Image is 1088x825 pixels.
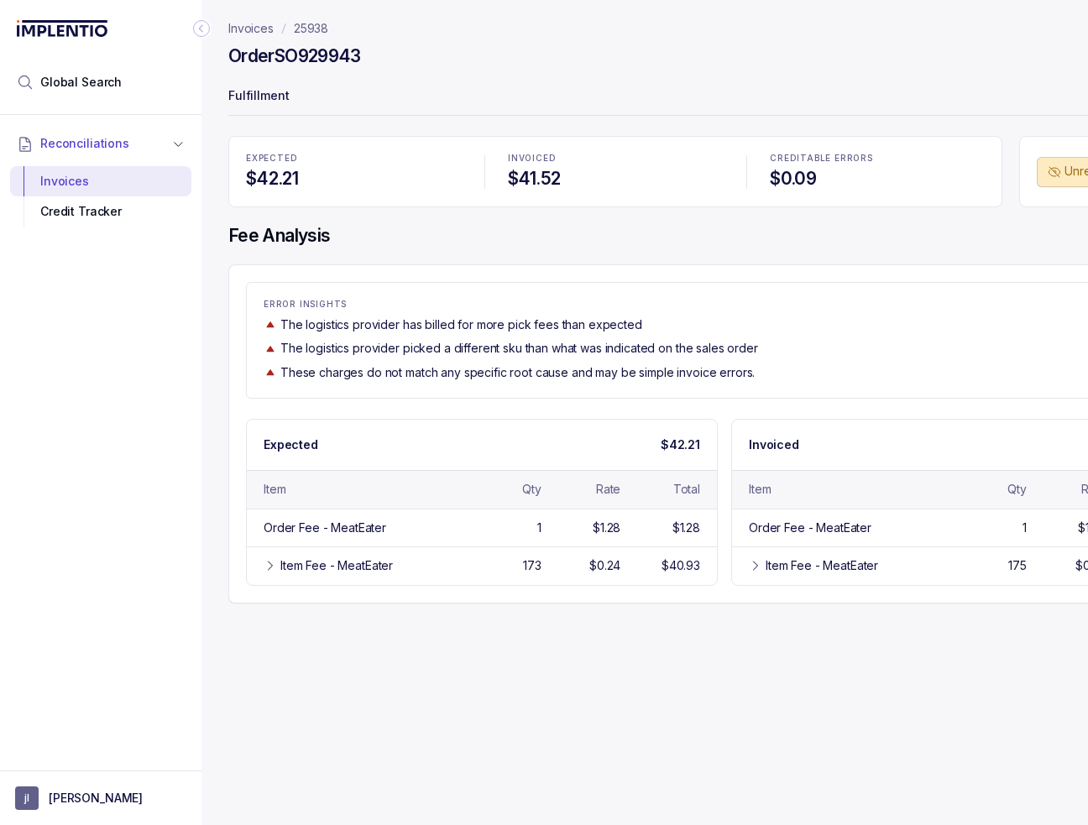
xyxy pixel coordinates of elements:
[228,20,274,37] a: Invoices
[264,436,318,453] p: Expected
[10,163,191,231] div: Reconciliations
[10,125,191,162] button: Reconciliations
[662,557,700,574] div: $40.93
[508,154,723,164] p: INVOICED
[673,481,700,498] div: Total
[24,166,178,196] div: Invoices
[508,167,723,191] h4: $41.52
[264,342,277,355] img: trend image
[246,154,461,164] p: EXPECTED
[191,18,212,39] div: Collapse Icon
[749,520,871,536] div: Order Fee - MeatEater
[1007,481,1027,498] div: Qty
[24,196,178,227] div: Credit Tracker
[766,557,878,574] div: Item Fee - MeatEater
[280,364,755,381] p: These charges do not match any specific root cause and may be simple invoice errors.
[770,154,985,164] p: CREDITABLE ERRORS
[264,366,277,379] img: trend image
[523,557,541,574] div: 173
[749,436,799,453] p: Invoiced
[596,481,620,498] div: Rate
[1008,557,1027,574] div: 175
[593,520,620,536] div: $1.28
[246,167,461,191] h4: $42.21
[228,44,361,68] h4: Order SO929943
[40,74,122,91] span: Global Search
[749,481,771,498] div: Item
[589,557,620,574] div: $0.24
[15,786,186,810] button: User initials[PERSON_NAME]
[15,786,39,810] span: User initials
[294,20,328,37] a: 25938
[522,481,541,498] div: Qty
[280,557,393,574] div: Item Fee - MeatEater
[228,20,328,37] nav: breadcrumb
[264,520,386,536] div: Order Fee - MeatEater
[537,520,541,536] div: 1
[672,520,700,536] div: $1.28
[770,167,985,191] h4: $0.09
[264,481,285,498] div: Item
[280,340,758,357] p: The logistics provider picked a different sku than what was indicated on the sales order
[1023,520,1027,536] div: 1
[280,316,642,333] p: The logistics provider has billed for more pick fees than expected
[40,135,129,152] span: Reconciliations
[661,436,700,453] p: $42.21
[49,790,143,807] p: [PERSON_NAME]
[264,318,277,331] img: trend image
